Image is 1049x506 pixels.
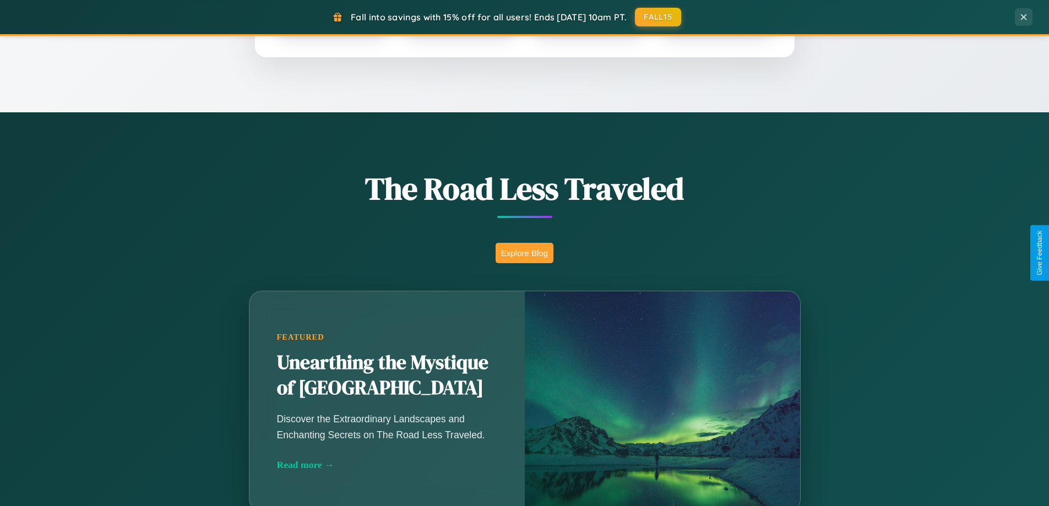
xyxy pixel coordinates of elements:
h2: Unearthing the Mystique of [GEOGRAPHIC_DATA] [277,350,497,401]
p: Discover the Extraordinary Landscapes and Enchanting Secrets on The Road Less Traveled. [277,411,497,442]
h1: The Road Less Traveled [194,167,855,210]
div: Give Feedback [1036,231,1043,275]
div: Read more → [277,459,497,471]
div: Featured [277,333,497,342]
button: Explore Blog [496,243,553,263]
button: FALL15 [635,8,681,26]
span: Fall into savings with 15% off for all users! Ends [DATE] 10am PT. [351,12,627,23]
